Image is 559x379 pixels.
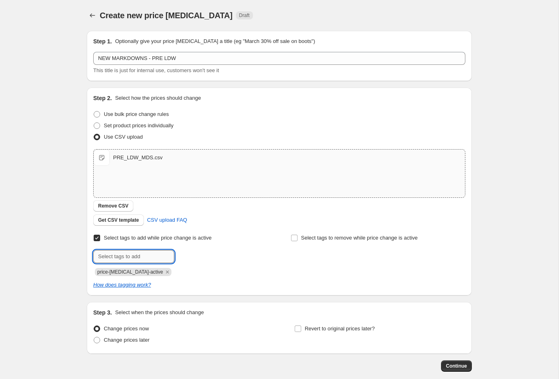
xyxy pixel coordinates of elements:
[98,203,129,209] span: Remove CSV
[104,111,169,117] span: Use bulk price change rules
[104,337,150,343] span: Change prices later
[93,67,219,73] span: This title is just for internal use, customers won't see it
[98,217,139,223] span: Get CSV template
[93,94,112,102] h2: Step 2.
[142,214,192,227] a: CSV upload FAQ
[113,154,163,162] div: PRE_LDW_MDS.csv
[100,11,233,20] span: Create new price [MEDICAL_DATA]
[115,94,201,102] p: Select how the prices should change
[164,268,171,276] button: Remove price-change-job-active
[93,214,144,226] button: Get CSV template
[93,308,112,317] h2: Step 3.
[441,360,472,372] button: Continue
[93,200,133,212] button: Remove CSV
[305,325,375,332] span: Revert to original prices later?
[115,37,315,45] p: Optionally give your price [MEDICAL_DATA] a title (eg "March 30% off sale on boots")
[93,37,112,45] h2: Step 1.
[93,250,174,263] input: Select tags to add
[87,10,98,21] button: Price change jobs
[239,12,250,19] span: Draft
[97,269,163,275] span: price-change-job-active
[446,363,467,369] span: Continue
[104,122,173,128] span: Set product prices individually
[104,134,143,140] span: Use CSV upload
[104,235,212,241] span: Select tags to add while price change is active
[147,216,187,224] span: CSV upload FAQ
[104,325,149,332] span: Change prices now
[93,52,465,65] input: 30% off holiday sale
[115,308,204,317] p: Select when the prices should change
[301,235,418,241] span: Select tags to remove while price change is active
[93,282,151,288] a: How does tagging work?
